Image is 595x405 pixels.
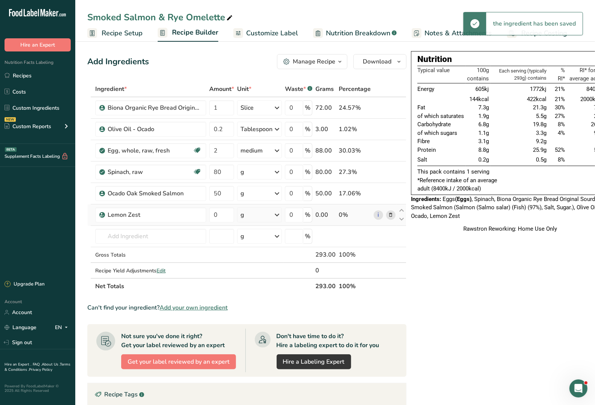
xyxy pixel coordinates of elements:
span: Percentage [339,85,371,94]
span: 0.5g [536,156,546,163]
span: % RI* [558,67,565,82]
div: 0.00 [315,210,336,219]
div: Manage Recipe [293,57,335,66]
div: EN [55,323,71,332]
span: 21.3g [533,104,546,111]
a: Notes & Attachments [412,25,492,42]
td: Protein [417,146,466,154]
th: Net Totals [94,278,314,294]
td: Fibre [417,137,466,146]
div: 0% [339,210,371,219]
td: Energy [417,83,466,95]
td: of which saturates [417,112,466,121]
div: Waste [285,85,312,94]
a: Recipe Setup [87,25,143,42]
div: Recipe Yield Adjustments [95,267,206,275]
div: Olive Oil - Ocado [108,125,202,134]
th: Typical value [417,66,466,83]
span: Add your own ingredient [160,303,228,312]
a: Nutrition Breakdown [313,25,397,42]
span: 1772kj [530,86,546,92]
span: 1.1g [478,130,489,136]
a: Hire an Expert . [5,362,31,367]
span: 30% [555,104,565,111]
button: Download [353,54,406,69]
span: Ingredient [95,85,127,94]
div: Smoked Salmon & Rye Omelette [87,11,234,24]
a: i [374,210,383,220]
span: 4% [558,130,565,136]
div: Powered By FoodLabelMaker © 2025 All Rights Reserved [5,384,71,393]
a: Terms & Conditions . [5,362,70,372]
span: 422kcal [527,96,546,103]
div: Ocado Oak Smoked Salmon [108,189,202,198]
span: 5.5g [536,113,546,119]
span: Recipe Builder [172,27,218,38]
span: Nutrition Breakdown [326,28,390,38]
span: 52% [555,147,565,153]
iframe: Intercom live chat [569,379,587,397]
div: Spinach, raw [108,168,193,177]
span: 3.3g [536,130,546,136]
div: Not sure you've done it right? Get your label reviewed by an expert [121,332,225,350]
span: Grams [315,85,334,94]
td: Fat [417,103,466,112]
button: Manage Recipe [277,54,347,69]
span: 7.3g [478,104,489,111]
span: *Reference intake of an average adult (8400kJ / 2000kcal) [417,177,497,192]
div: Can't find your ingredient? [87,303,406,312]
span: 8% [558,156,565,163]
a: Privacy Policy [29,367,52,372]
div: 30.03% [339,146,371,155]
th: 293.00 [314,278,337,294]
div: Add Ingredients [87,56,149,68]
div: 24.57% [339,103,371,112]
span: 1.9g [478,113,489,119]
button: Hire an Expert [5,38,71,51]
span: 605kj [475,86,489,92]
b: (Eggs) [455,196,472,202]
div: 1.02% [339,125,371,134]
th: 100% [337,278,372,294]
span: 27% [555,113,565,119]
span: Amount [209,85,234,94]
span: Recipe Setup [102,28,143,38]
div: 27.3% [339,168,371,177]
span: Download [363,57,391,66]
div: NEW [5,117,16,122]
div: Custom Reports [5,122,51,130]
a: Hire a Labeling Expert [277,354,351,369]
a: Language [5,321,37,334]
span: 9.2g [536,138,546,145]
span: 8% [558,121,565,128]
div: 88.00 [315,146,336,155]
div: 3.00 [315,125,336,134]
div: Don't have time to do it? Hire a labeling expert to do it for you [277,332,379,350]
div: Lemon Zest [108,210,202,219]
div: 293.00 [315,250,336,259]
a: FAQ . [33,362,42,367]
td: of which sugars [417,129,466,138]
span: Customize Label [246,28,298,38]
span: 0.2g [478,156,489,163]
div: Egg, whole, raw, fresh [108,146,193,155]
a: About Us . [42,362,60,367]
div: 72.00 [315,103,336,112]
div: BETA [5,147,17,152]
span: Notes & Attachments [425,28,492,38]
div: Gross Totals [95,251,206,259]
div: g [240,189,244,198]
th: Each serving (typically 293g) contains [490,66,548,83]
span: Unit [237,85,251,94]
div: 80.00 [315,168,336,177]
div: 50.00 [315,189,336,198]
span: Edit [157,267,166,274]
span: 21% [555,86,565,92]
div: 17.06% [339,189,371,198]
span: Get your label reviewed by an expert [128,357,230,366]
div: 0 [315,266,336,275]
span: 21% [555,96,565,103]
div: Upgrade Plan [5,281,44,288]
a: Customize Label [233,25,298,42]
span: 8.8g [478,147,489,153]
